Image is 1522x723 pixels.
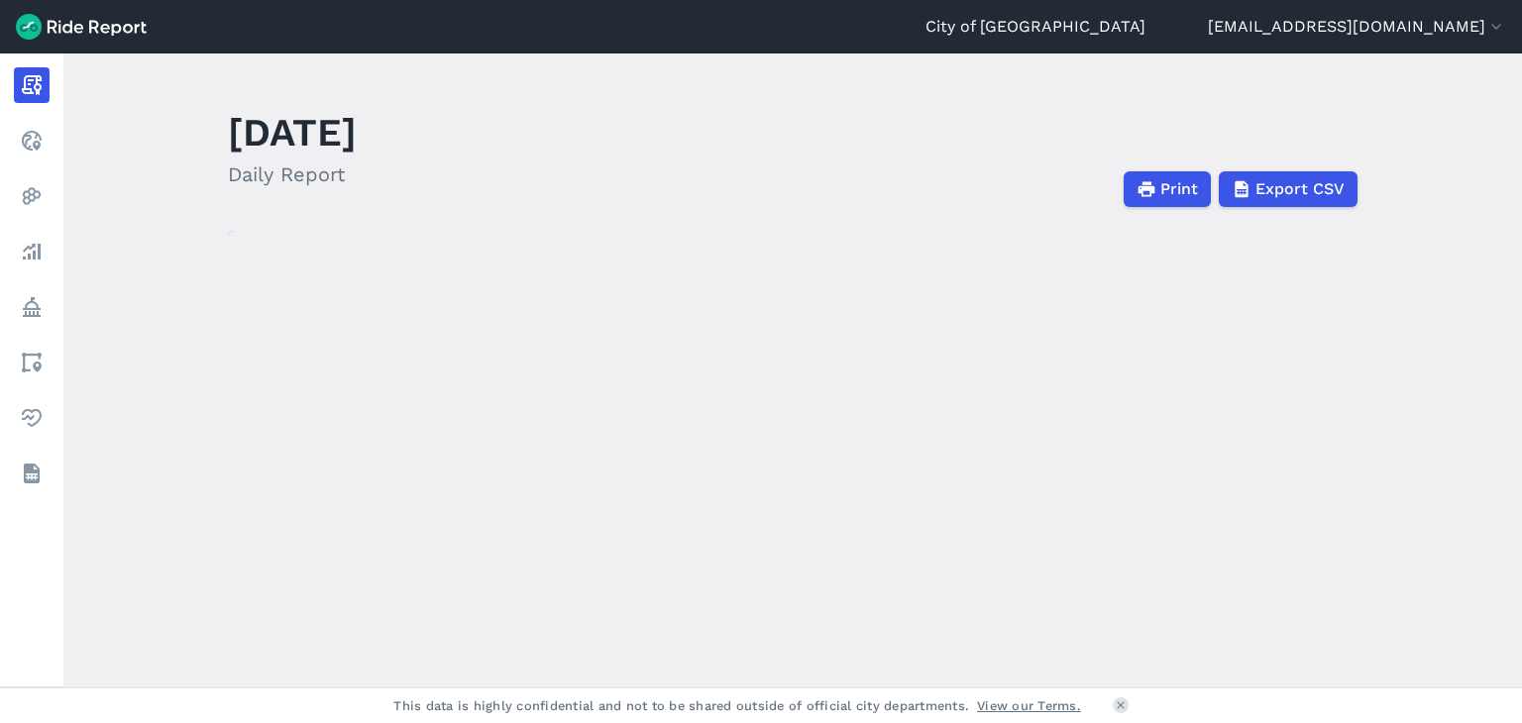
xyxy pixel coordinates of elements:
button: Export CSV [1219,171,1358,207]
a: Analyze [14,234,50,269]
a: Datasets [14,456,50,491]
a: Realtime [14,123,50,158]
button: [EMAIL_ADDRESS][DOMAIN_NAME] [1208,15,1506,39]
a: View our Terms. [977,696,1081,715]
img: Ride Report [16,14,147,40]
h1: [DATE] [228,105,357,159]
a: Health [14,400,50,436]
a: City of [GEOGRAPHIC_DATA] [925,15,1145,39]
a: Heatmaps [14,178,50,214]
a: Policy [14,289,50,325]
span: Print [1160,177,1198,201]
button: Print [1124,171,1211,207]
h2: Daily Report [228,159,357,189]
a: Report [14,67,50,103]
a: Areas [14,345,50,380]
span: Export CSV [1255,177,1345,201]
